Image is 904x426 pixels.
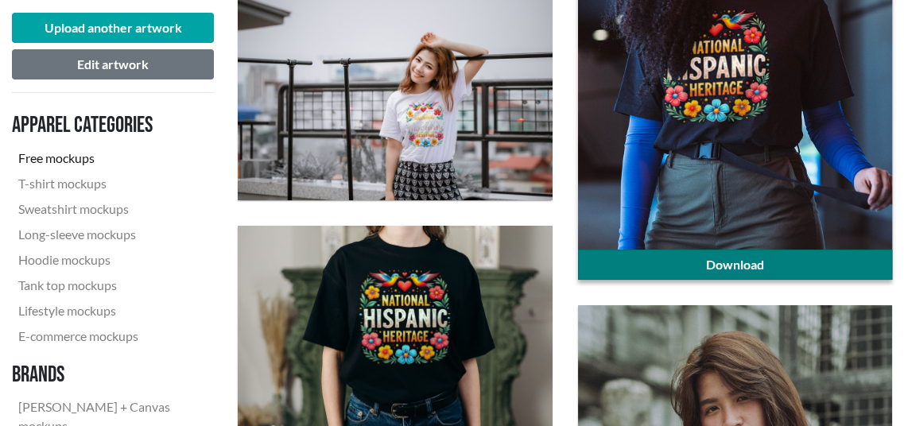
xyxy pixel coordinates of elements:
button: Upload another artwork [12,13,214,43]
a: Free mockups [12,145,201,171]
h3: Brands [12,362,201,389]
a: Hoodie mockups [12,247,201,273]
a: Download [578,250,892,280]
a: Lifestyle mockups [12,298,201,323]
a: Tank top mockups [12,273,201,298]
h3: Apparel categories [12,112,201,139]
a: Sweatshirt mockups [12,196,201,222]
a: E-commerce mockups [12,323,201,349]
a: T-shirt mockups [12,171,201,196]
button: Edit artwork [12,49,214,79]
a: Long-sleeve mockups [12,222,201,247]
